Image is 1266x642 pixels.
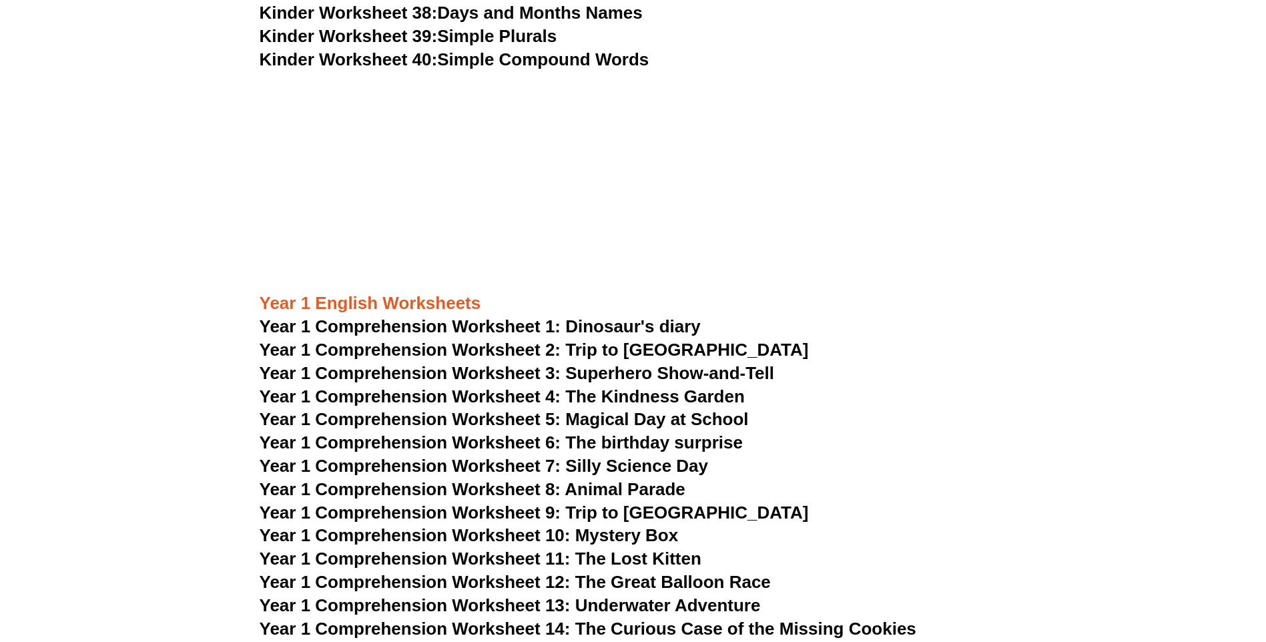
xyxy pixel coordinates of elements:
[260,409,749,429] a: Year 1 Comprehension Worksheet 5: Magical Day at School
[260,3,438,23] span: Kinder Worksheet 38:
[260,316,701,336] a: Year 1 Comprehension Worksheet 1: Dinosaur's diary
[260,292,1007,315] h3: Year 1 English Worksheets
[260,71,1007,258] iframe: Advertisement
[260,3,643,23] a: Kinder Worksheet 38:Days and Months Names
[1199,578,1266,642] iframe: Chat Widget
[260,49,438,69] span: Kinder Worksheet 40:
[260,479,685,499] a: Year 1 Comprehension Worksheet 8: Animal Parade
[260,619,916,639] a: Year 1 Comprehension Worksheet 14: The Curious Case of the Missing Cookies
[260,340,809,360] a: Year 1 Comprehension Worksheet 2: Trip to [GEOGRAPHIC_DATA]
[260,525,679,545] a: Year 1 Comprehension Worksheet 10: Mystery Box
[260,549,701,569] a: Year 1 Comprehension Worksheet 11: The Lost Kitten
[260,26,557,46] a: Kinder Worksheet 39:Simple Plurals
[260,503,809,523] a: Year 1 Comprehension Worksheet 9: Trip to [GEOGRAPHIC_DATA]
[260,456,709,476] a: Year 1 Comprehension Worksheet 7: Silly Science Day
[260,386,745,406] a: Year 1 Comprehension Worksheet 4: The Kindness Garden
[260,572,771,592] a: Year 1 Comprehension Worksheet 12: The Great Balloon Race
[260,595,761,615] a: Year 1 Comprehension Worksheet 13: Underwater Adventure
[260,432,743,452] a: Year 1 Comprehension Worksheet 6: The birthday surprise
[260,26,438,46] span: Kinder Worksheet 39:
[260,49,649,69] a: Kinder Worksheet 40:Simple Compound Words
[260,363,775,383] a: Year 1 Comprehension Worksheet 3: Superhero Show-and-Tell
